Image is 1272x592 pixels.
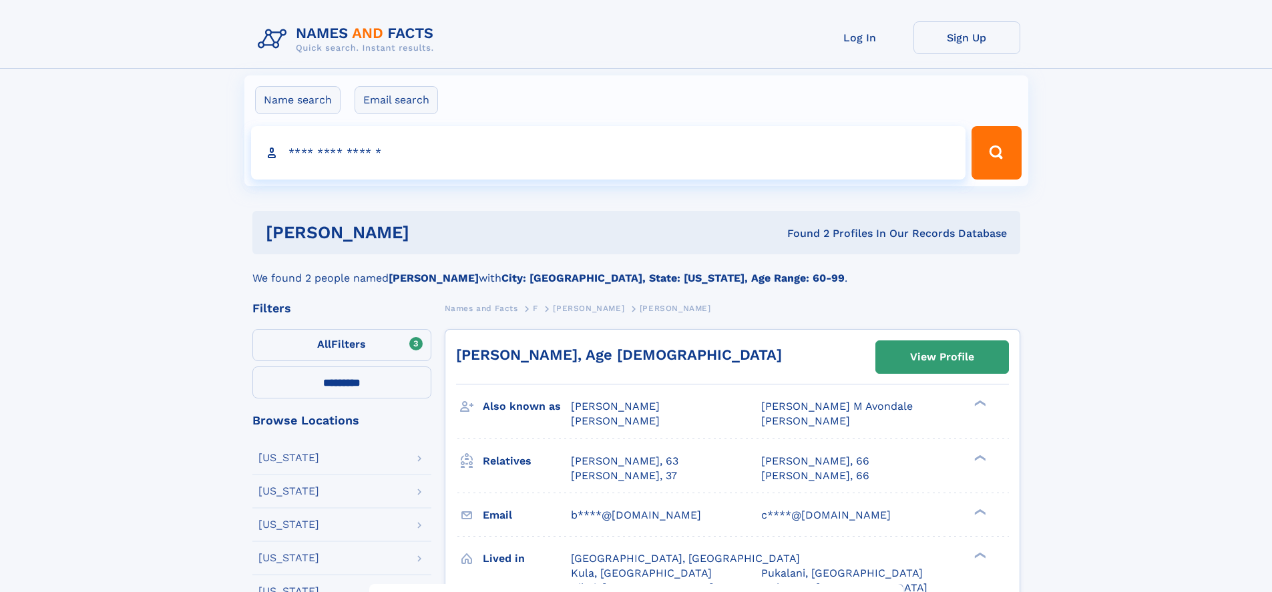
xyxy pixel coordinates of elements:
[252,414,431,426] div: Browse Locations
[761,567,923,579] span: Pukalani, [GEOGRAPHIC_DATA]
[640,304,711,313] span: [PERSON_NAME]
[251,126,966,180] input: search input
[553,304,624,313] span: [PERSON_NAME]
[761,400,913,412] span: [PERSON_NAME] M Avondale
[553,300,624,316] a: [PERSON_NAME]
[355,86,438,114] label: Email search
[761,454,869,469] a: [PERSON_NAME], 66
[971,453,987,462] div: ❯
[252,21,445,57] img: Logo Names and Facts
[910,342,974,372] div: View Profile
[761,414,850,427] span: [PERSON_NAME]
[483,504,571,527] h3: Email
[571,414,660,427] span: [PERSON_NAME]
[258,486,319,497] div: [US_STATE]
[971,399,987,408] div: ❯
[571,552,800,565] span: [GEOGRAPHIC_DATA], [GEOGRAPHIC_DATA]
[971,507,987,516] div: ❯
[258,453,319,463] div: [US_STATE]
[533,300,538,316] a: F
[483,547,571,570] h3: Lived in
[255,86,341,114] label: Name search
[252,254,1020,286] div: We found 2 people named with .
[533,304,538,313] span: F
[876,341,1008,373] a: View Profile
[456,346,782,363] a: [PERSON_NAME], Age [DEMOGRAPHIC_DATA]
[445,300,518,316] a: Names and Facts
[913,21,1020,54] a: Sign Up
[483,395,571,418] h3: Also known as
[258,519,319,530] div: [US_STATE]
[761,469,869,483] a: [PERSON_NAME], 66
[501,272,845,284] b: City: [GEOGRAPHIC_DATA], State: [US_STATE], Age Range: 60-99
[483,450,571,473] h3: Relatives
[571,567,712,579] span: Kula, [GEOGRAPHIC_DATA]
[266,224,598,241] h1: [PERSON_NAME]
[972,126,1021,180] button: Search Button
[317,338,331,350] span: All
[252,302,431,314] div: Filters
[258,553,319,563] div: [US_STATE]
[571,454,678,469] a: [PERSON_NAME], 63
[807,21,913,54] a: Log In
[389,272,479,284] b: [PERSON_NAME]
[971,551,987,559] div: ❯
[571,400,660,412] span: [PERSON_NAME]
[252,329,431,361] label: Filters
[598,226,1007,241] div: Found 2 Profiles In Our Records Database
[571,469,677,483] a: [PERSON_NAME], 37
